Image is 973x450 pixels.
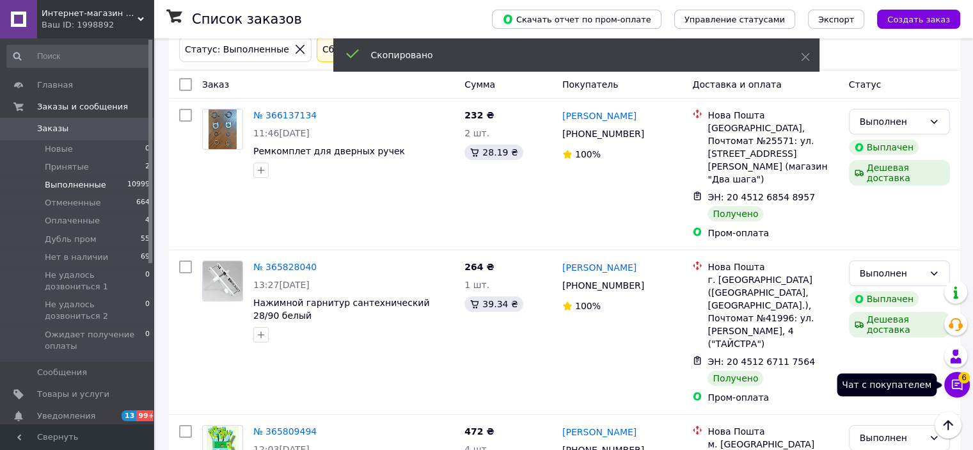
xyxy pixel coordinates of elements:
span: [PHONE_NUMBER] [562,129,644,139]
a: [PERSON_NAME] [562,261,637,274]
span: Сумма [464,79,495,90]
div: Дешевая доставка [849,160,950,186]
button: Управление статусами [674,10,795,29]
span: 264 ₴ [464,262,494,272]
div: Получено [708,206,763,221]
div: Нова Пошта [708,261,838,273]
span: 232 ₴ [464,110,494,120]
div: 28.19 ₴ [464,145,523,160]
span: Оплаченные [45,215,100,227]
div: Выполнен [860,115,924,129]
span: ЭН: 20 4512 6854 8957 [708,192,815,202]
div: Получено [708,371,763,386]
button: Экспорт [808,10,864,29]
span: Покупатель [562,79,619,90]
span: Выполненные [45,179,106,191]
div: Ваш ID: 1998892 [42,19,154,31]
span: Экспорт [818,15,854,24]
span: Доставка и оплата [692,79,781,90]
span: 0 [145,143,150,155]
a: Создать заказ [864,13,960,24]
span: 13 [122,410,136,421]
span: Не удалось дозвониться 1 [45,269,145,293]
div: Выплачен [849,291,919,307]
a: № 365828040 [253,262,317,272]
span: 55 [141,234,150,245]
div: Нова Пошта [708,425,838,438]
div: Выплачен [849,140,919,155]
span: 6 [958,372,970,383]
a: Ремкомплет для дверных ручек [253,146,405,156]
div: Статус: Выполненные [182,42,292,56]
a: [PERSON_NAME] [562,109,637,122]
span: Дубль пром [45,234,96,245]
div: г. [GEOGRAPHIC_DATA] ([GEOGRAPHIC_DATA], [GEOGRAPHIC_DATA].), Почтомат №41996: ул. [PERSON_NAME],... [708,273,838,350]
a: Фото товару [202,109,243,150]
div: Выполнен [860,431,924,445]
span: 69 [141,252,150,263]
span: 11:46[DATE] [253,128,310,138]
div: Скопировано [371,49,769,61]
span: Статус [849,79,882,90]
span: [PHONE_NUMBER] [562,280,644,291]
div: Чат с покупателем [837,373,937,396]
input: Поиск [6,45,151,68]
span: Управление статусами [684,15,785,24]
span: Главная [37,79,73,91]
span: Скачать отчет по пром-оплате [502,13,651,25]
span: Ожидает получение оплаты [45,329,145,352]
span: ЭН: 20 4512 6711 7564 [708,357,815,367]
a: Фото товару [202,261,243,301]
span: Новые [45,143,73,155]
span: 664 [136,197,150,209]
span: 10999 [127,179,150,191]
span: Сообщения [37,367,87,378]
span: Заказы и сообщения [37,101,128,113]
div: Нова Пошта [708,109,838,122]
span: 0 [145,329,150,352]
span: 0 [145,299,150,322]
a: № 365809494 [253,426,317,437]
span: 0 [145,269,150,293]
button: Скачать отчет по пром-оплате [492,10,661,29]
div: Пром-оплата [708,391,838,404]
span: Отмененные [45,197,100,209]
span: Уведомления [37,410,95,422]
span: Товары и услуги [37,389,109,400]
div: Выполнен [860,266,924,280]
span: 99+ [136,410,157,421]
div: 39.34 ₴ [464,296,523,312]
span: 1 шт. [464,280,489,290]
button: Наверх [935,412,961,438]
span: Нет в наличии [45,252,108,263]
a: [PERSON_NAME] [562,426,637,438]
span: 100% [575,301,601,311]
span: 2 шт. [464,128,489,138]
div: Сбросить все [320,42,388,56]
span: 13:27[DATE] [253,280,310,290]
img: Фото товару [203,261,242,301]
button: Создать заказ [877,10,960,29]
button: Чат с покупателем6 [944,372,970,398]
span: Принятые [45,161,89,173]
div: Дешевая доставка [849,312,950,337]
span: Заказы [37,123,68,134]
img: Фото товару [209,109,237,149]
span: Не удалось дозвониться 2 [45,299,145,322]
span: Интернет-магазин "Ваш Замок" [42,8,138,19]
span: 4 [145,215,150,227]
span: Заказ [202,79,229,90]
div: [GEOGRAPHIC_DATA], Почтомат №25571: ул. [STREET_ADDRESS][PERSON_NAME] (магазин "Два шага") [708,122,838,186]
a: № 366137134 [253,110,317,120]
a: Нажимной гарнитур сантехнический 28/90 белый [253,298,429,321]
h1: Список заказов [192,12,302,27]
span: 472 ₴ [464,426,494,437]
span: 2 [145,161,150,173]
div: Пром-оплата [708,227,838,239]
span: Создать заказ [887,15,950,24]
span: 100% [575,149,601,159]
